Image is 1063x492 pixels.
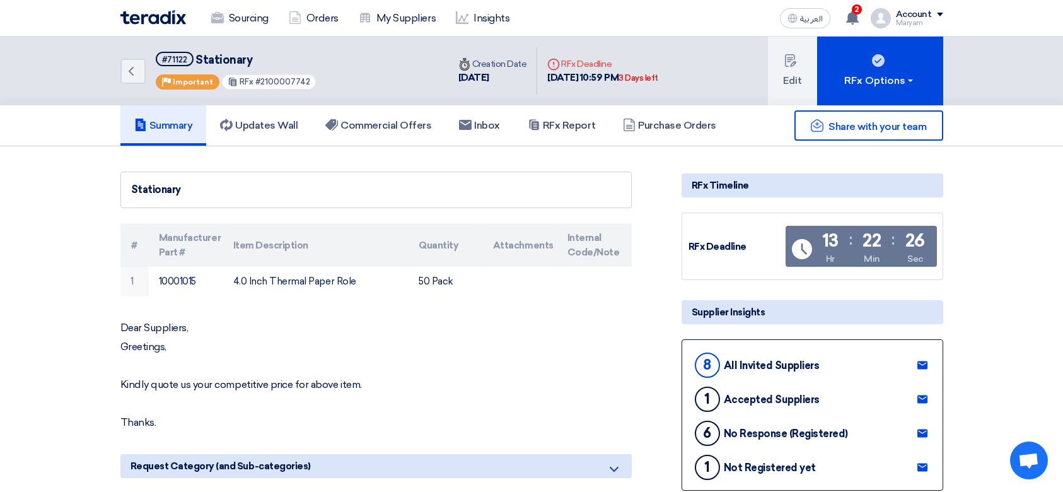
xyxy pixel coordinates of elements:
[120,378,632,391] p: Kindly quote us your competitive price for above item.
[905,232,925,250] div: 26
[844,73,915,88] div: RFx Options
[724,428,848,440] div: No Response (Registered)
[255,77,310,86] span: #2100007742
[528,119,595,132] h5: RFx Report
[907,252,923,266] div: Sec
[120,105,207,146] a: Summary
[896,9,932,20] div: Account
[458,57,527,71] div: Creation Date
[1010,442,1048,479] a: Open chat
[195,53,252,67] span: Stationary
[409,267,483,296] td: 50 Pack
[780,8,830,28] button: العربية
[695,421,720,446] div: 6
[828,120,926,132] span: Share with your team
[120,341,632,353] p: Greetings,
[864,252,880,266] div: Min
[446,4,520,32] a: Insights
[120,10,186,25] img: Teradix logo
[149,223,223,267] th: Manufacturer Part #
[800,15,823,23] span: العربية
[483,223,557,267] th: Attachments
[120,322,632,334] p: Dear Suppliers,
[682,300,943,324] div: Supplier Insights
[695,353,720,378] div: 8
[120,223,149,267] th: #
[547,71,658,85] div: [DATE] 10:59 PM
[849,228,852,251] div: :
[162,56,187,64] div: #71122
[619,72,658,85] div: 3 Days left
[695,455,720,480] div: 1
[695,387,720,412] div: 1
[724,360,820,372] div: All Invited Suppliers
[173,78,213,86] span: Important
[325,119,431,132] h5: Commercial Offers
[896,20,943,26] div: Maryam
[349,4,446,32] a: My Suppliers
[206,105,311,146] a: Updates Wall
[240,77,253,86] span: RFx
[826,252,835,266] div: Hr
[409,223,483,267] th: Quantity
[311,105,445,146] a: Commercial Offers
[623,119,716,132] h5: Purchase Orders
[156,52,317,67] h5: Stationary
[609,105,730,146] a: Purchase Orders
[682,173,943,197] div: RFx Timeline
[724,394,820,406] div: Accepted Suppliers
[557,223,632,267] th: Internal Code/Note
[768,37,817,105] button: Edit
[223,223,409,267] th: Item Description
[201,4,279,32] a: Sourcing
[817,37,943,105] button: RFx Options
[134,119,193,132] h5: Summary
[863,232,881,250] div: 22
[892,228,895,251] div: :
[279,4,349,32] a: Orders
[445,105,514,146] a: Inbox
[822,232,839,250] div: 13
[120,416,632,429] p: Thanks.
[458,71,527,85] div: [DATE]
[131,182,621,197] div: Stationary
[120,267,149,296] td: 1
[871,8,891,28] img: profile_test.png
[688,240,783,254] div: RFx Deadline
[220,119,298,132] h5: Updates Wall
[223,267,409,296] td: 4.0 Inch Thermal Paper Role
[514,105,609,146] a: RFx Report
[852,4,862,15] span: 2
[149,267,223,296] td: 10001015
[131,459,311,473] span: Request Category (and Sub-categories)
[459,119,500,132] h5: Inbox
[547,57,658,71] div: RFx Deadline
[724,462,816,474] div: Not Registered yet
